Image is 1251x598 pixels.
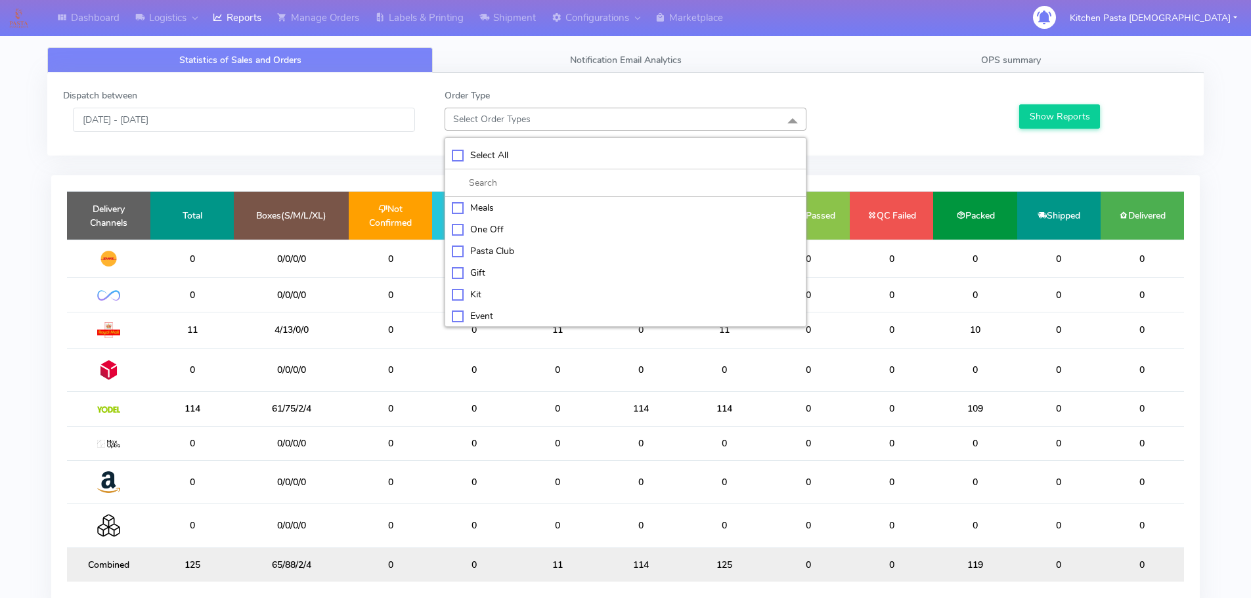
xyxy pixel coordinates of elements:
[432,278,516,312] td: 0
[933,547,1017,582] td: 119
[1017,348,1101,391] td: 0
[63,89,137,102] label: Dispatch between
[1017,278,1101,312] td: 0
[349,504,432,547] td: 0
[516,312,599,348] td: 11
[850,547,933,582] td: 0
[516,426,599,460] td: 0
[432,240,516,278] td: 0
[933,192,1017,240] td: Packed
[766,504,850,547] td: 0
[452,148,799,162] div: Select All
[683,460,766,503] td: 0
[150,426,234,460] td: 0
[349,348,432,391] td: 0
[452,309,799,323] div: Event
[516,348,599,391] td: 0
[1101,278,1184,312] td: 0
[850,192,933,240] td: QC Failed
[452,223,799,236] div: One Off
[452,201,799,215] div: Meals
[432,504,516,547] td: 0
[1019,104,1100,129] button: Show Reports
[1017,460,1101,503] td: 0
[73,108,415,132] input: Pick the Daterange
[683,348,766,391] td: 0
[97,514,120,537] img: Collection
[445,89,490,102] label: Order Type
[1101,312,1184,348] td: 0
[349,240,432,278] td: 0
[850,348,933,391] td: 0
[47,47,1204,73] ul: Tabs
[600,392,683,426] td: 114
[516,504,599,547] td: 0
[933,312,1017,348] td: 10
[97,322,120,338] img: Royal Mail
[1017,312,1101,348] td: 0
[850,278,933,312] td: 0
[933,392,1017,426] td: 109
[766,312,850,348] td: 0
[683,392,766,426] td: 114
[97,358,120,381] img: DPD
[234,192,349,240] td: Boxes(S/M/L/XL)
[1101,504,1184,547] td: 0
[453,113,531,125] span: Select Order Types
[234,426,349,460] td: 0/0/0/0
[150,504,234,547] td: 0
[234,547,349,582] td: 65/88/2/4
[600,460,683,503] td: 0
[1101,547,1184,582] td: 0
[97,250,120,267] img: DHL
[349,312,432,348] td: 0
[600,348,683,391] td: 0
[97,471,120,494] img: Amazon
[150,312,234,348] td: 11
[766,547,850,582] td: 0
[349,278,432,312] td: 0
[234,348,349,391] td: 0/0/0/0
[234,392,349,426] td: 61/75/2/4
[766,392,850,426] td: 0
[97,440,120,449] img: MaxOptra
[683,426,766,460] td: 0
[570,54,682,66] span: Notification Email Analytics
[600,312,683,348] td: 0
[432,460,516,503] td: 0
[933,504,1017,547] td: 0
[1017,547,1101,582] td: 0
[600,547,683,582] td: 114
[850,312,933,348] td: 0
[234,278,349,312] td: 0/0/0/0
[452,266,799,280] div: Gift
[432,426,516,460] td: 0
[452,288,799,301] div: Kit
[150,547,234,582] td: 125
[1101,192,1184,240] td: Delivered
[432,312,516,348] td: 0
[600,426,683,460] td: 0
[234,240,349,278] td: 0/0/0/0
[349,547,432,582] td: 0
[933,426,1017,460] td: 0
[850,460,933,503] td: 0
[234,460,349,503] td: 0/0/0/0
[432,192,516,240] td: Confirmed
[516,392,599,426] td: 0
[1017,392,1101,426] td: 0
[1101,348,1184,391] td: 0
[766,460,850,503] td: 0
[234,504,349,547] td: 0/0/0/0
[97,290,120,301] img: OnFleet
[1017,504,1101,547] td: 0
[1017,426,1101,460] td: 0
[150,192,234,240] td: Total
[600,504,683,547] td: 0
[766,426,850,460] td: 0
[349,192,432,240] td: Not Confirmed
[850,392,933,426] td: 0
[432,547,516,582] td: 0
[933,278,1017,312] td: 0
[850,426,933,460] td: 0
